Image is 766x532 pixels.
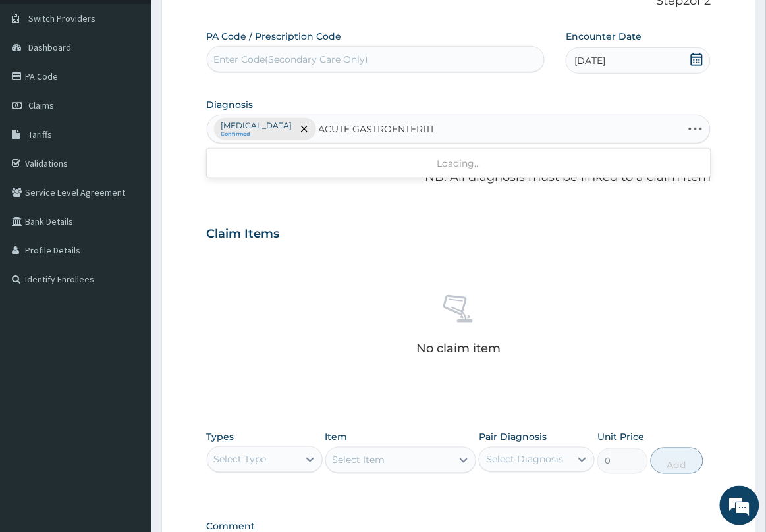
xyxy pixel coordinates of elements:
label: Encounter Date [566,30,642,43]
div: Select Type [214,453,267,466]
span: Tariffs [28,128,52,140]
div: Enter Code(Secondary Care Only) [214,53,369,66]
label: Pair Diagnosis [479,431,547,444]
div: Select Diagnosis [486,453,563,466]
img: d_794563401_company_1708531726252_794563401 [24,66,53,99]
span: Dashboard [28,41,71,53]
p: No claim item [417,342,501,355]
div: Chat with us now [68,74,221,91]
textarea: Type your message and hit 'Enter' [7,359,251,406]
label: PA Code / Prescription Code [207,30,342,43]
button: Add [651,448,703,474]
span: We're online! [76,166,182,299]
label: Diagnosis [207,98,254,111]
div: Minimize live chat window [216,7,248,38]
label: Types [207,432,234,443]
h3: Claim Items [207,227,280,242]
span: Claims [28,99,54,111]
span: remove selection option [298,123,310,135]
p: [MEDICAL_DATA] [221,120,292,131]
label: Unit Price [597,431,645,444]
label: Item [325,431,348,444]
span: [DATE] [574,54,605,67]
small: Confirmed [221,131,292,138]
div: Loading... [207,151,711,175]
span: Switch Providers [28,13,96,24]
